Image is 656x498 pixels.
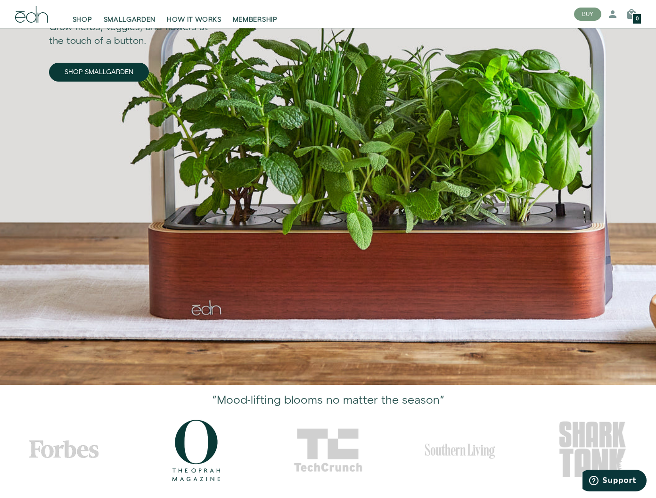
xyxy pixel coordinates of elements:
a: MEMBERSHIP [227,4,283,25]
div: 5 / 5 [529,415,656,485]
span: 0 [636,17,639,22]
div: 4 / 5 [396,415,524,485]
iframe: Opens a widget where you can find more information [582,470,647,493]
span: SHOP [73,15,92,25]
a: HOW IT WORKS [161,4,227,25]
span: MEMBERSHIP [233,15,278,25]
div: 2 / 5 [9,394,647,414]
a: SMALLGARDEN [98,4,162,25]
span: HOW IT WORKS [167,15,221,25]
h2: "Mood-lifting blooms no matter the season" [9,394,647,407]
a: SHOP SMALLGARDEN [49,63,149,82]
button: BUY [574,8,601,21]
a: SHOP [67,4,98,25]
div: 3 / 5 [264,415,392,485]
div: 2 / 5 [132,415,259,485]
span: SMALLGARDEN [104,15,156,25]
